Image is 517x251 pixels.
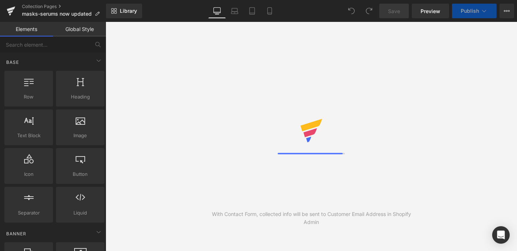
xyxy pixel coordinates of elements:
[7,93,51,101] span: Row
[499,4,514,18] button: More
[461,8,479,14] span: Publish
[53,22,106,36] a: Global Style
[412,4,449,18] a: Preview
[58,93,102,101] span: Heading
[7,170,51,178] span: Icon
[209,210,414,226] div: With Contact Form, collected info will be sent to Customer Email Address in Shopify Admin
[226,4,243,18] a: Laptop
[58,209,102,217] span: Liquid
[362,4,376,18] button: Redo
[388,7,400,15] span: Save
[344,4,359,18] button: Undo
[58,132,102,139] span: Image
[421,7,440,15] span: Preview
[22,4,106,9] a: Collection Pages
[452,4,497,18] button: Publish
[106,4,142,18] a: New Library
[7,132,51,139] span: Text Block
[5,230,27,237] span: Banner
[243,4,261,18] a: Tablet
[492,226,510,244] div: Open Intercom Messenger
[5,59,20,66] span: Base
[7,209,51,217] span: Separator
[261,4,278,18] a: Mobile
[22,11,92,17] span: masks-serums now updated
[208,4,226,18] a: Desktop
[58,170,102,178] span: Button
[120,8,137,14] span: Library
